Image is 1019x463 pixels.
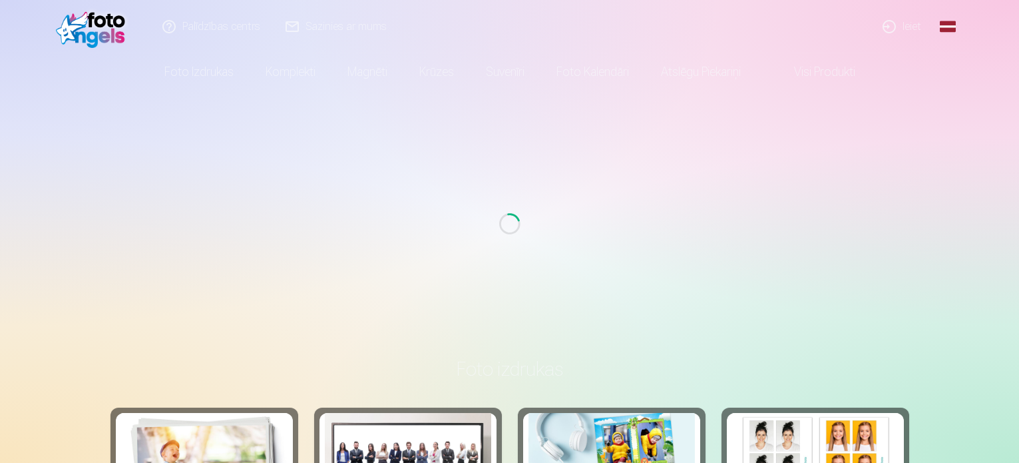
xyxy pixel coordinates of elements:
a: Krūzes [403,53,470,91]
a: Komplekti [250,53,331,91]
a: Foto izdrukas [148,53,250,91]
a: Visi produkti [757,53,871,91]
a: Atslēgu piekariņi [645,53,757,91]
h3: Foto izdrukas [121,357,899,381]
a: Foto kalendāri [540,53,645,91]
img: /fa1 [56,5,132,48]
a: Suvenīri [470,53,540,91]
a: Magnēti [331,53,403,91]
